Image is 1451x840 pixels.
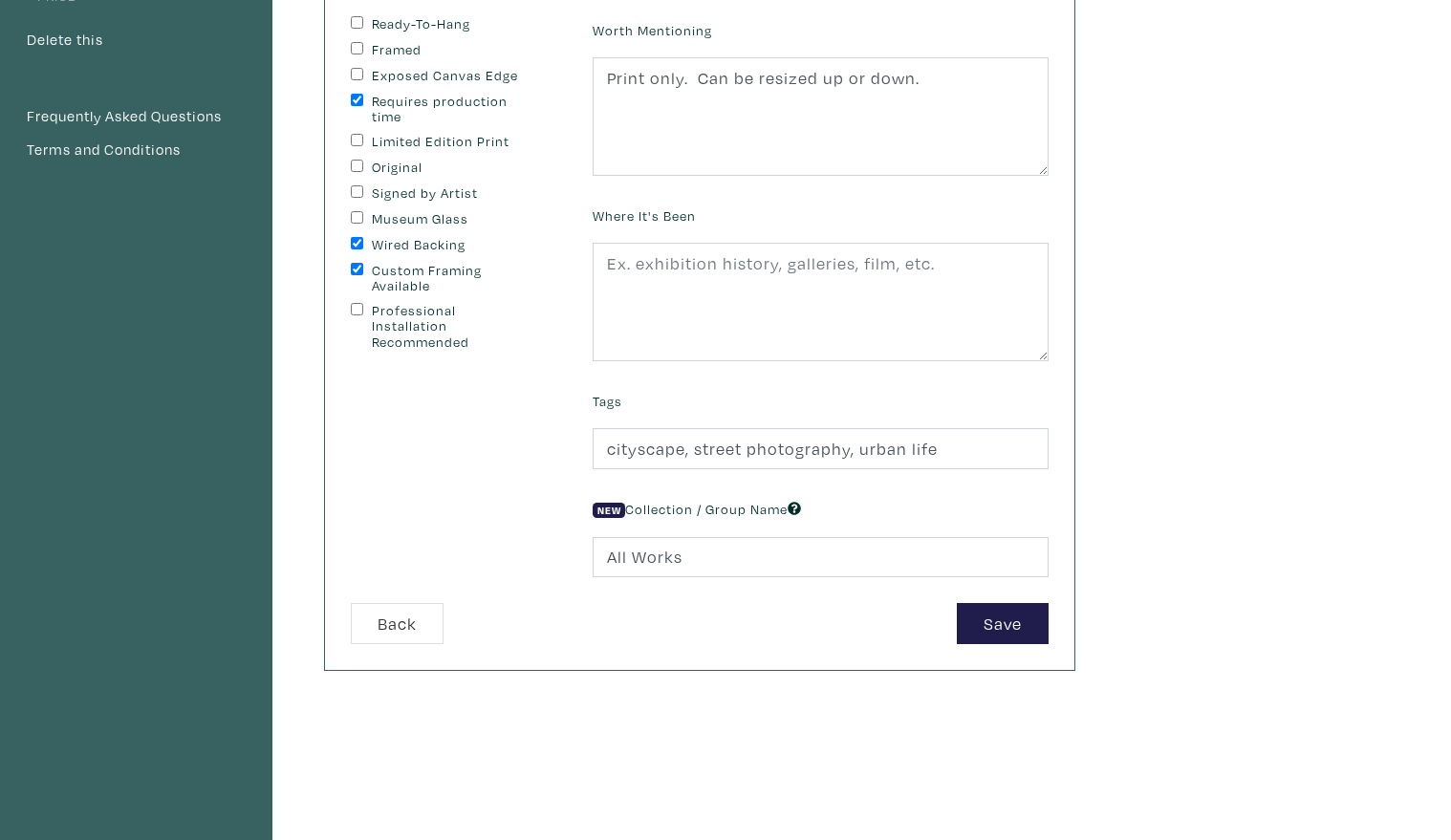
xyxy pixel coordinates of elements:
label: Exposed Canvas Edge [372,68,531,84]
label: Worth Mentioning [593,20,712,41]
label: Original [372,160,531,176]
span: New [593,503,625,518]
label: Professional Installation Recommended [372,303,531,351]
label: Tags [593,391,622,412]
label: Museum Glass [372,211,531,227]
label: Limited Edition Print [372,134,531,150]
a: Frequently Asked Questions [26,104,247,129]
label: Framed [372,42,531,58]
label: Where It's Been [593,205,696,226]
label: Signed by Artist [372,185,531,202]
label: Wired Backing [372,237,531,253]
label: Requires production time [372,94,531,125]
button: Back [351,603,444,644]
a: Terms and Conditions [26,138,247,162]
button: Delete this [26,28,104,53]
input: Ex. abstracts, blue, minimalist, people, animals, bright, etc. [593,428,1049,469]
input: Ex. 202X, Landscape Collection, etc. [593,537,1049,578]
label: Ready-To-Hang [372,16,531,32]
label: Custom Framing Available [372,263,531,294]
label: Collection / Group Name [593,499,801,520]
button: Save [957,603,1049,644]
